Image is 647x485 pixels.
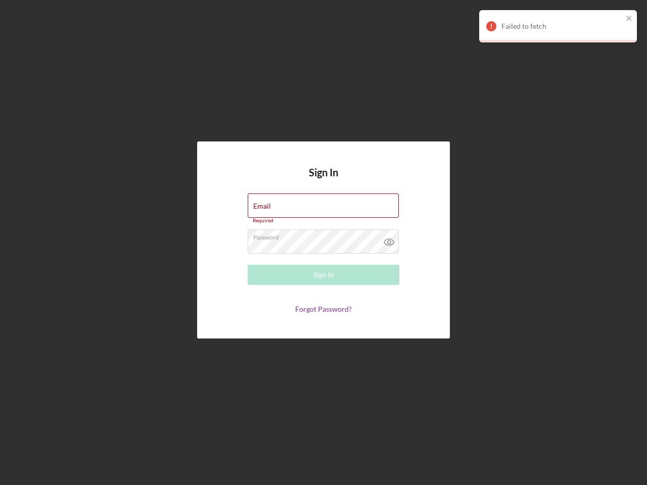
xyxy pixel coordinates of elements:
div: Required [248,218,399,224]
a: Forgot Password? [295,305,352,313]
div: Sign In [313,265,334,285]
label: Password [253,230,399,241]
h4: Sign In [309,167,338,193]
button: close [626,14,633,24]
button: Sign In [248,265,399,285]
div: Failed to fetch [501,22,623,30]
label: Email [253,202,271,210]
